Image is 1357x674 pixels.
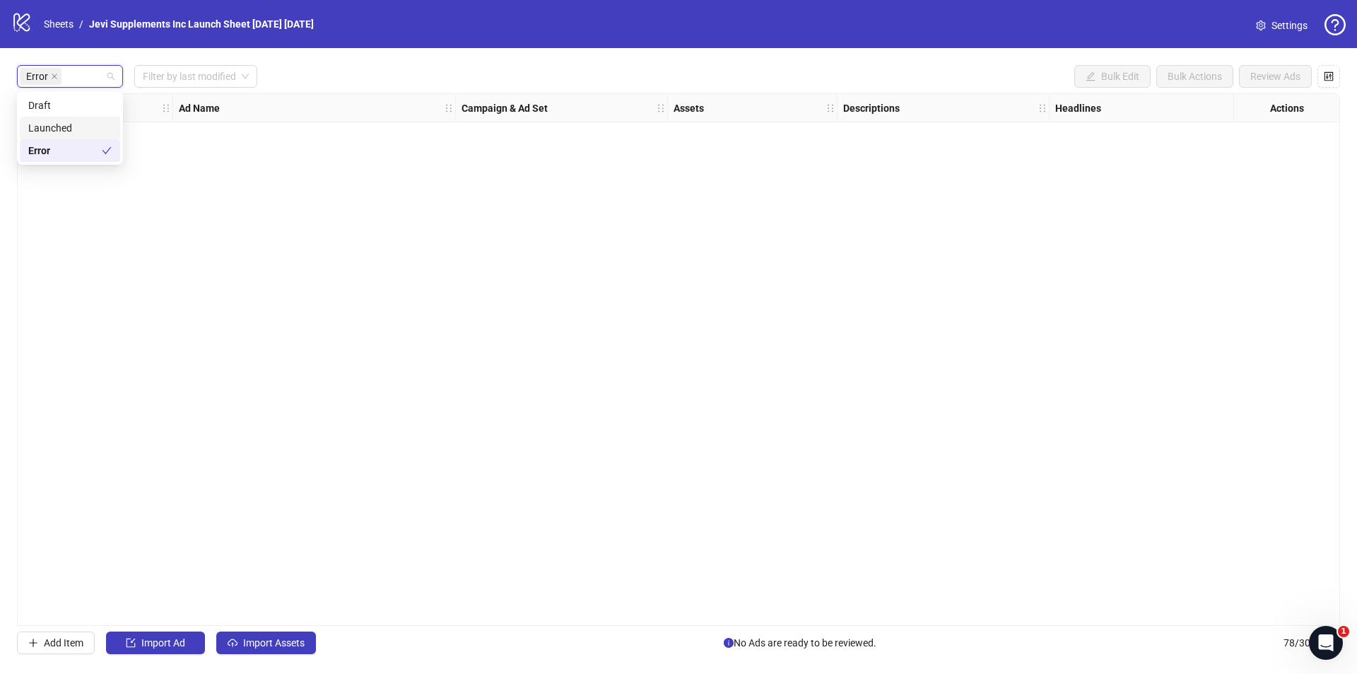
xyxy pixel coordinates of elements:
[454,103,464,113] span: holder
[26,69,48,84] span: Error
[44,637,83,649] span: Add Item
[1324,71,1334,81] span: control
[41,16,76,32] a: Sheets
[1055,100,1101,116] strong: Headlines
[126,638,136,648] span: import
[1270,100,1304,116] strong: Actions
[1256,21,1266,30] span: setting
[724,635,876,651] span: No Ads are ready to be reviewed.
[243,637,305,649] span: Import Assets
[17,632,95,654] button: Add Item
[28,143,102,158] div: Error
[1074,65,1151,88] button: Bulk Edit
[169,94,172,122] div: Resize Ad Format column
[1317,65,1340,88] button: Configure table settings
[171,103,181,113] span: holder
[1038,103,1047,113] span: holder
[656,103,666,113] span: holder
[826,103,835,113] span: holder
[79,16,83,32] li: /
[28,98,112,113] div: Draft
[20,94,120,117] div: Draft
[1239,65,1312,88] button: Review Ads
[1324,14,1346,35] span: question-circle
[724,638,734,648] span: info-circle
[28,120,112,136] div: Launched
[228,638,237,648] span: cloud-upload
[664,94,667,122] div: Resize Campaign & Ad Set column
[20,139,120,162] div: Error
[216,632,316,654] button: Import Assets
[161,103,171,113] span: holder
[833,94,837,122] div: Resize Assets column
[20,68,61,85] span: Error
[666,103,676,113] span: holder
[1309,626,1343,660] iframe: Intercom live chat
[102,146,112,156] span: check
[20,117,120,139] div: Launched
[28,638,38,648] span: plus
[1045,94,1049,122] div: Resize Descriptions column
[86,16,317,32] a: Jevi Supplements Inc Launch Sheet [DATE] [DATE]
[1283,635,1340,651] span: 78 / 300 items
[452,94,455,122] div: Resize Ad Name column
[674,100,704,116] strong: Assets
[444,103,454,113] span: holder
[1271,18,1308,33] span: Settings
[179,100,220,116] strong: Ad Name
[1245,14,1319,37] a: Settings
[835,103,845,113] span: holder
[1338,626,1349,637] span: 1
[1156,65,1233,88] button: Bulk Actions
[51,73,58,80] span: close
[1047,103,1057,113] span: holder
[106,632,205,654] button: Import Ad
[843,100,900,116] strong: Descriptions
[462,100,548,116] strong: Campaign & Ad Set
[141,637,185,649] span: Import Ad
